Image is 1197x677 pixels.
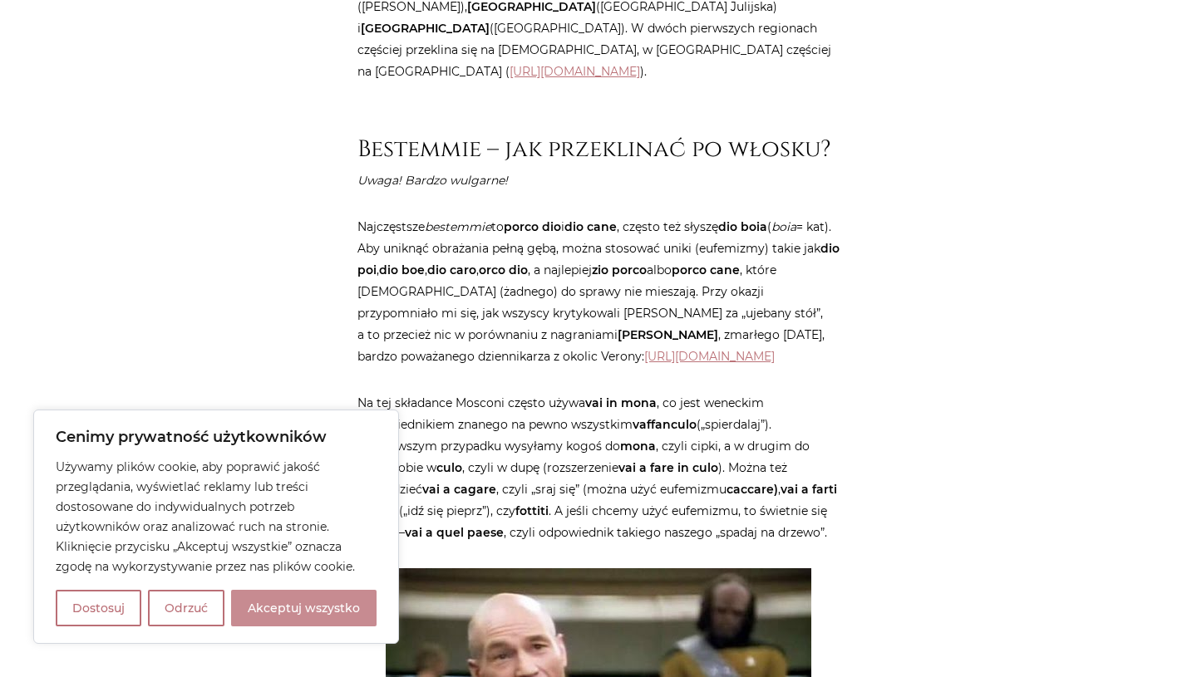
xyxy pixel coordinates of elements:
strong: vai a fare in culo [618,460,718,475]
em: boia [771,219,796,234]
button: Akceptuj wszystko [231,590,377,626]
strong: orco dio [479,262,528,277]
strong: mona [620,439,656,454]
strong: vai in mona [585,395,657,410]
strong: culo [436,460,462,475]
strong: caccare) [727,482,778,497]
strong: vai a quel paese [405,525,504,540]
strong: dio caro [427,262,476,277]
button: Dostosuj [56,590,141,626]
strong: fottiti [515,503,549,518]
em: Uwaga! Bardzo wulgarne! [357,173,508,188]
p: Używamy plików cookie, aby poprawić jakość przeglądania, wyświetlać reklamy lub treści dostosowan... [56,457,377,576]
strong: vai a cagare [422,482,496,497]
strong: dio boe [379,262,425,277]
strong: [PERSON_NAME] [618,327,718,342]
strong: porco cane [672,262,740,277]
strong: dio boia [718,219,767,234]
strong: [GEOGRAPHIC_DATA] [361,21,490,36]
strong: dio cane [564,219,617,234]
p: Na tej składance Mosconi często używa , co jest weneckim odpowiednikiem znanego na pewno wszystki... [357,392,840,543]
p: Najczęstsze to i , często też słyszę ( = kat). Aby uniknąć obrażania pełną gębą, można stosować u... [357,216,840,367]
em: bestemmie [425,219,491,234]
strong: porco dio [504,219,561,234]
h2: Bestemmie – jak przeklinać po włosku? [357,107,840,163]
strong: zio porco [592,262,647,277]
a: [URL][DOMAIN_NAME] [644,349,775,364]
strong: vaffanculo [633,417,697,432]
a: [URL][DOMAIN_NAME] [510,64,640,79]
p: Cenimy prywatność użytkowników [56,427,377,447]
button: Odrzuć [148,590,224,626]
